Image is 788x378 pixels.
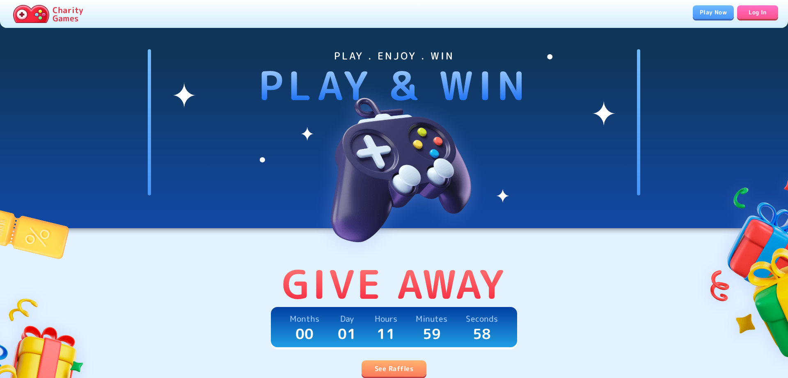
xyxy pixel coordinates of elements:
p: Charity Games [53,6,83,22]
p: 59 [423,325,441,342]
a: Play Now [693,5,734,19]
a: Charity Games [10,3,87,25]
a: See Raffles [362,360,426,377]
p: Months [290,312,319,325]
p: 58 [473,325,491,342]
img: hero-image [291,62,497,268]
p: 01 [338,325,356,342]
p: Hours [375,312,398,325]
p: 11 [377,325,395,342]
a: Log In [737,5,778,19]
a: Months00Day01Hours11Minutes59Seconds58 [271,307,517,347]
p: 00 [295,325,314,342]
img: shines [172,49,616,208]
img: gifts [692,158,788,376]
p: Give Away [282,261,506,307]
img: Charity.Games [13,5,49,23]
p: Seconds [466,312,498,325]
p: Day [340,312,354,325]
p: Minutes [416,312,447,325]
